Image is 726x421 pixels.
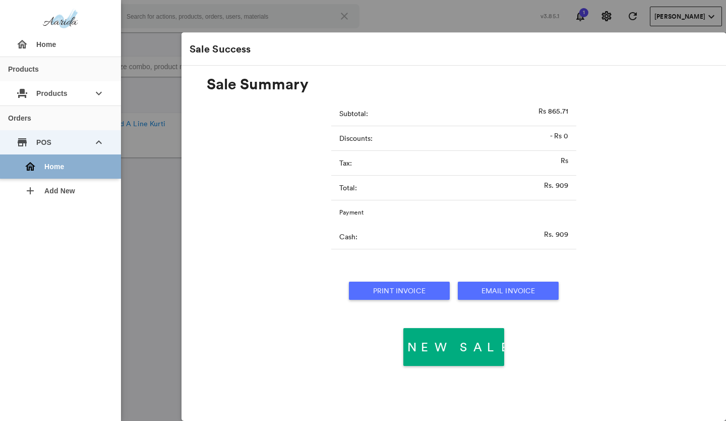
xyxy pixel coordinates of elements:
md-icon: keyboard_arrow_down [93,87,105,99]
p: Payment [339,208,568,217]
span: Products [36,84,85,102]
span: POS [36,133,85,151]
div: Orders [8,115,31,122]
md-icon: {{ $mdSidemenuContent.icon }} [16,136,28,148]
div: Add New [16,179,113,203]
md-icon: keyboard_arrow_down [93,136,105,148]
button: Email Invoice [458,282,559,300]
p: Cash: [339,232,544,242]
p: Rs 865.71 [538,106,568,116]
p: Discounts: [339,133,550,143]
p: Subtotal: [339,109,538,119]
h2: Sale Summary [207,76,309,92]
p: Tax: [339,158,561,168]
md-icon: {{menuItem.icon}} [16,38,28,50]
h2: Sale Success [190,43,251,55]
p: - Rs 0 [550,131,568,141]
div: Home [8,32,113,57]
p: Rs [561,155,568,166]
img: aarida-optimized.png [43,8,78,30]
p: Rs. 909 [544,180,568,190]
p: Rs. 909 [544,229,568,239]
button: Print Invoice [349,282,450,300]
div: Products [8,66,39,73]
md-icon: {{grandChildMenu.icon}} [24,185,36,197]
md-icon: {{grandChildMenu.icon}} [24,161,36,173]
div: Home [16,154,113,179]
md-icon: {{ $mdSidemenuContent.icon }} [16,87,28,99]
button: New Sale [403,328,504,366]
p: Total: [339,183,544,193]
